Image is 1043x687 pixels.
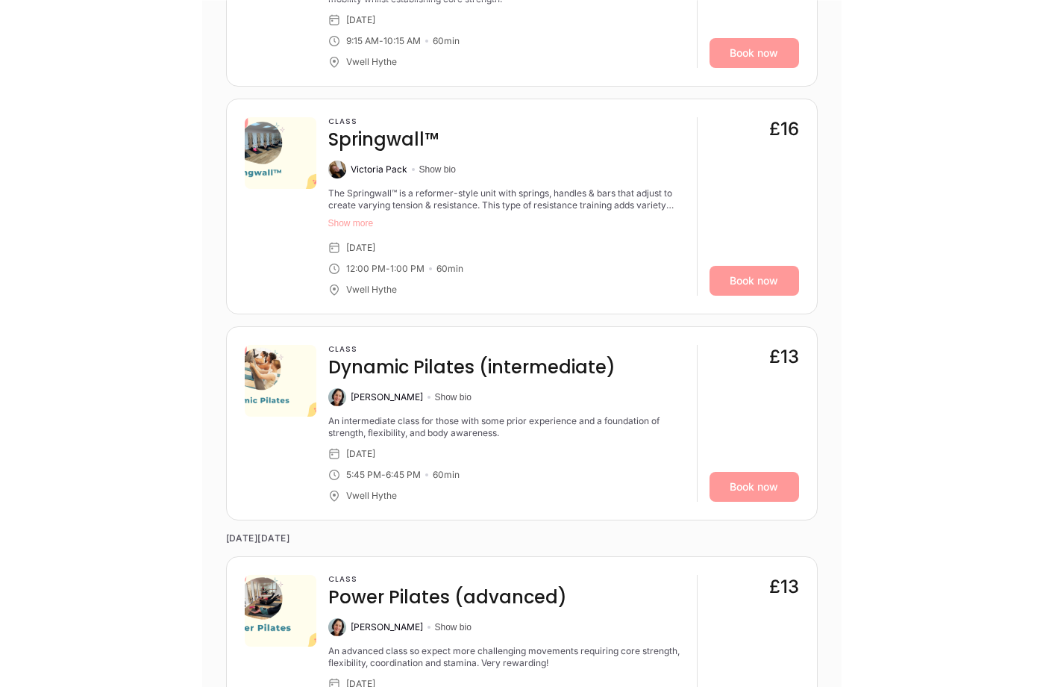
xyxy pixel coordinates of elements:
[435,391,472,403] button: Show bio
[346,242,375,254] div: [DATE]
[346,448,375,460] div: [DATE]
[769,117,799,141] div: £16
[381,469,386,481] div: -
[328,415,685,439] div: An intermediate class for those with some prior experience and a foundation of strength, flexibil...
[433,469,460,481] div: 60 min
[769,575,799,599] div: £13
[346,14,375,26] div: [DATE]
[328,575,567,584] h3: Class
[346,490,397,502] div: Vwell Hythe
[328,117,439,126] h3: Class
[390,263,425,275] div: 1:00 PM
[328,355,616,379] h4: Dynamic Pilates (intermediate)
[386,469,421,481] div: 6:45 PM
[436,263,463,275] div: 60 min
[328,618,346,636] img: Laura Berduig
[351,621,423,633] div: [PERSON_NAME]
[346,284,397,296] div: Vwell Hythe
[346,469,381,481] div: 5:45 PM
[346,35,379,47] div: 9:15 AM
[379,35,383,47] div: -
[435,621,472,633] button: Show bio
[346,56,397,68] div: Vwell Hythe
[419,164,456,175] button: Show bio
[226,520,818,556] time: [DATE][DATE]
[328,217,685,229] button: Show more
[328,128,439,152] h4: Springwall™
[710,472,799,502] a: Book now
[351,164,407,175] div: Victoria Pack
[386,263,390,275] div: -
[383,35,421,47] div: 10:15 AM
[245,575,316,647] img: de308265-3e9d-4747-ba2f-d825c0cdbde0.png
[328,187,685,211] div: The Springwall™ is a reformer-style unit with springs, handles & bars that adjust to create varyi...
[245,345,316,417] img: ae0a0597-cc0d-4c1f-b89b-51775b502e7a.png
[710,38,799,68] a: Book now
[433,35,460,47] div: 60 min
[769,345,799,369] div: £13
[351,391,423,403] div: [PERSON_NAME]
[328,161,346,178] img: Victoria Pack
[245,117,316,189] img: 5d9617d8-c062-43cb-9683-4a4abb156b5d.png
[328,585,567,609] h4: Power Pilates (advanced)
[328,345,616,354] h3: Class
[328,645,685,669] div: An advanced class so expect more challenging movements requiring core strength, flexibility, coor...
[346,263,386,275] div: 12:00 PM
[710,266,799,296] a: Book now
[328,388,346,406] img: Laura Berduig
